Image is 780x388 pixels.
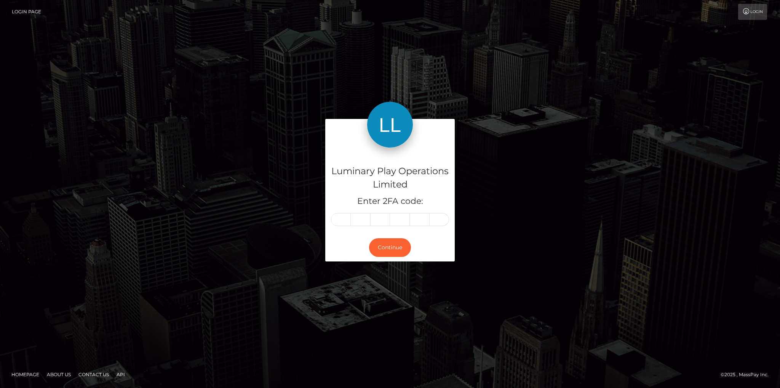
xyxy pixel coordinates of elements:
[369,238,411,257] button: Continue
[12,4,41,20] a: Login Page
[75,369,112,380] a: Contact Us
[331,196,449,207] h5: Enter 2FA code:
[44,369,74,380] a: About Us
[367,102,413,148] img: Luminary Play Operations Limited
[721,370,774,379] div: © 2025 , MassPay Inc.
[331,165,449,191] h4: Luminary Play Operations Limited
[113,369,128,380] a: API
[738,4,767,20] a: Login
[8,369,42,380] a: Homepage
